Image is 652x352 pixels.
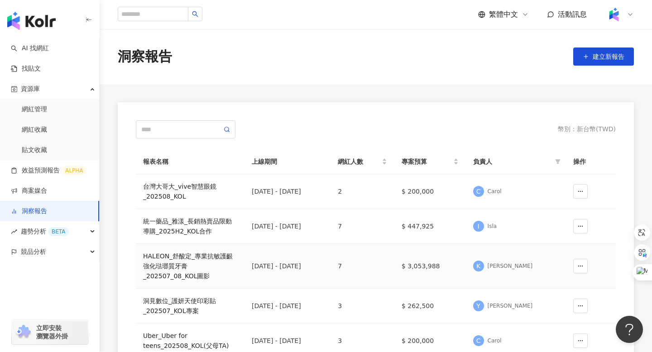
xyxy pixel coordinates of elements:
a: 統一藥品_雅漾_長銷熱賣品限動導購_2025H2_KOL合作 [143,216,237,236]
td: $ 447,925 [394,209,466,244]
span: 負責人 [473,157,551,166]
div: BETA [48,227,69,236]
div: [PERSON_NAME] [488,262,533,270]
a: 效益預測報告ALPHA [11,166,86,175]
th: 網紅人數 [331,149,394,174]
div: Isla [488,223,497,230]
span: 活動訊息 [558,10,587,19]
td: 3 [331,289,394,323]
button: 建立新報告 [573,48,634,66]
a: searchAI 找網紅 [11,44,49,53]
span: 專案預算 [402,157,451,166]
a: 洞察報告 [11,207,47,216]
a: HALEON_舒酸定_專業抗敏護齦強化琺瑯質牙膏_202507_08_KOL圖影 [143,251,237,281]
img: chrome extension [14,325,32,339]
td: $ 200,000 [394,174,466,209]
span: 繁體中文 [489,10,518,19]
span: C [476,186,481,196]
img: Kolr%20app%20icon%20%281%29.png [605,6,623,23]
div: [PERSON_NAME] [488,302,533,310]
span: 網紅人數 [338,157,380,166]
th: 專案預算 [394,149,466,174]
div: [DATE] - [DATE] [252,336,323,346]
span: search [192,11,198,17]
iframe: Help Scout Beacon - Open [616,316,643,343]
a: 找貼文 [11,64,41,73]
a: 台灣大哥大_vive智慧眼鏡_202508_KOL [143,181,237,201]
a: 商案媒合 [11,186,47,195]
th: 上線期間 [244,149,331,174]
span: filter [555,159,561,164]
span: 競品分析 [21,242,46,262]
td: 2 [331,174,394,209]
td: 7 [331,209,394,244]
td: $ 262,500 [394,289,466,323]
span: Y [476,301,480,311]
span: 資源庫 [21,79,40,99]
td: 7 [331,244,394,289]
a: 貼文收藏 [22,146,47,155]
th: 操作 [566,149,616,174]
span: C [476,336,481,346]
div: Carol [488,337,502,345]
span: K [476,261,480,271]
div: 幣別 ： 新台幣 ( TWD ) [558,125,616,134]
div: [DATE] - [DATE] [252,261,323,271]
a: 洞⾒數位_護妍天使印彩貼 _202507_KOL專案 [143,296,237,316]
span: I [478,221,479,231]
div: [DATE] - [DATE] [252,301,323,311]
div: Carol [488,188,502,195]
a: chrome extension立即安裝 瀏覽器外掛 [12,320,88,344]
div: [DATE] - [DATE] [252,186,323,196]
span: filter [553,155,562,168]
span: 趨勢分析 [21,221,69,242]
div: [DATE] - [DATE] [252,221,323,231]
a: Uber_Uber for teens_202508_KOL(父母TA) [143,331,237,351]
span: rise [11,228,17,235]
div: 洞察報告 [118,47,172,66]
td: $ 3,053,988 [394,244,466,289]
img: logo [7,12,56,30]
a: 網紅收藏 [22,125,47,134]
span: 建立新報告 [593,53,624,60]
span: 立即安裝 瀏覽器外掛 [36,324,68,340]
th: 報表名稱 [136,149,244,174]
a: 網紅管理 [22,105,47,114]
